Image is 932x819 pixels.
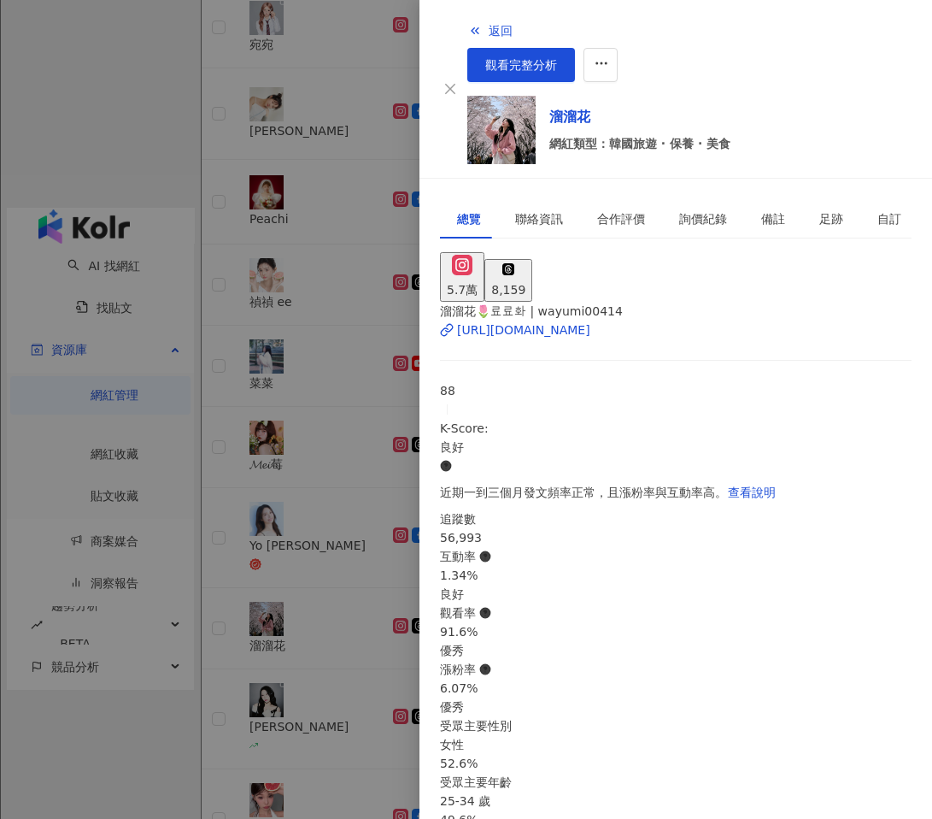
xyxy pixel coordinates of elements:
[440,381,911,400] div: 88
[443,82,457,96] span: close
[440,679,911,698] div: 6.07%
[467,14,513,48] button: 返回
[440,660,911,679] div: 漲粉率
[440,438,911,457] div: 良好
[440,547,911,566] div: 互動率
[440,566,911,585] div: 1.34%
[440,773,911,792] div: 受眾主要年齡
[440,641,911,660] div: 優秀
[491,280,525,299] div: 8,159
[819,209,843,228] div: 足跡
[440,792,911,810] div: 25-34 歲
[761,209,785,228] div: 備註
[440,252,484,302] button: 5.7萬
[440,528,911,547] div: 56,993
[457,321,590,339] div: [URL][DOMAIN_NAME]
[549,134,730,153] span: 網紅類型：韓國旅遊 · 保養 · 美食
[440,754,911,773] div: 52.6%
[440,716,911,735] div: 受眾主要性別
[440,475,911,510] div: 近期一到三個月發文頻率正常，且漲粉率與互動率高。
[485,58,557,72] span: 觀看完整分析
[457,209,481,228] div: 總覽
[447,280,478,299] div: 5.7萬
[489,24,513,38] span: 返回
[440,585,911,604] div: 良好
[440,419,911,475] div: K-Score :
[440,604,911,622] div: 觀看率
[549,107,730,127] a: 溜溜花
[440,79,460,99] button: Close
[467,96,536,164] img: KOL Avatar
[467,48,575,82] a: 觀看完整分析
[597,209,645,228] div: 合作評價
[679,209,727,228] div: 詢價紀錄
[440,735,911,754] div: 女性
[440,321,911,339] a: [URL][DOMAIN_NAME]
[440,510,911,528] div: 追蹤數
[877,209,901,228] div: 自訂
[728,486,776,499] span: 查看說明
[440,304,623,318] span: 溜溜花🌷료료화 | wayumi00414
[484,259,532,302] button: 8,159
[515,209,563,228] div: 聯絡資訊
[727,475,777,510] button: 查看說明
[440,698,911,716] div: 優秀
[440,622,911,641] div: 91.6%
